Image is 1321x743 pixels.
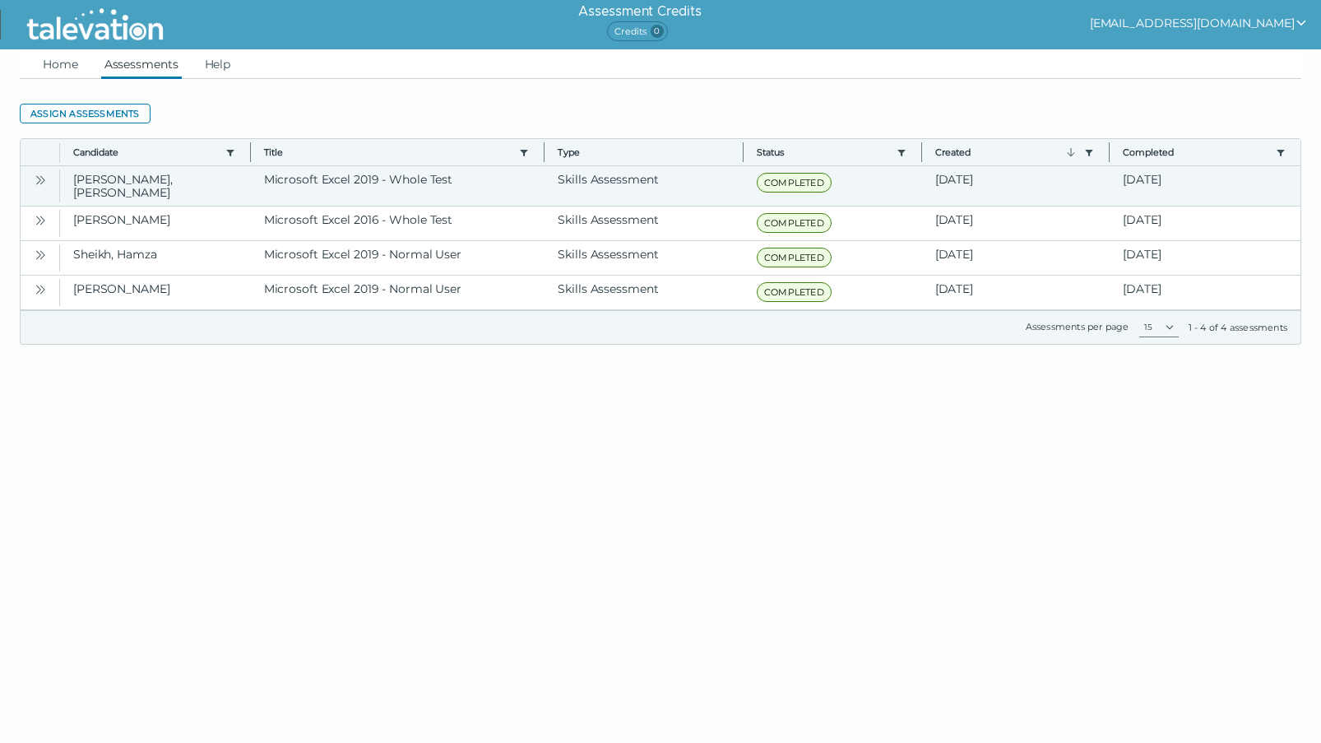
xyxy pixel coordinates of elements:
img: Talevation_Logo_Transparent_white.png [20,4,170,45]
span: Type [558,146,730,159]
clr-dg-cell: Skills Assessment [545,207,744,240]
button: Column resize handle [916,134,927,169]
a: Assessments [101,49,182,79]
button: Column resize handle [738,134,749,169]
span: COMPLETED [757,282,832,302]
clr-dg-cell: [DATE] [922,241,1110,275]
clr-dg-cell: [DATE] [922,166,1110,206]
clr-dg-cell: Skills Assessment [545,276,744,309]
clr-dg-cell: [DATE] [1110,166,1300,206]
div: 1 - 4 of 4 assessments [1189,321,1287,334]
button: Column resize handle [1104,134,1115,169]
button: Column resize handle [539,134,549,169]
span: COMPLETED [757,173,832,193]
clr-dg-cell: [DATE] [1110,207,1300,240]
clr-dg-cell: [PERSON_NAME], [PERSON_NAME] [60,166,251,206]
clr-dg-cell: Skills Assessment [545,241,744,275]
button: Title [264,146,513,159]
clr-dg-cell: Microsoft Excel 2016 - Whole Test [251,207,545,240]
label: Assessments per page [1026,321,1129,332]
cds-icon: Open [34,248,47,262]
cds-icon: Open [34,174,47,187]
clr-dg-cell: Microsoft Excel 2019 - Whole Test [251,166,545,206]
cds-icon: Open [34,214,47,227]
clr-dg-cell: [DATE] [1110,276,1300,309]
a: Help [202,49,234,79]
span: COMPLETED [757,213,832,233]
span: Credits [607,21,667,41]
button: Column resize handle [245,134,256,169]
a: Home [39,49,81,79]
span: COMPLETED [757,248,832,267]
button: show user actions [1090,13,1308,33]
clr-dg-cell: [PERSON_NAME] [60,276,251,309]
button: Assign assessments [20,104,151,123]
button: Created [935,146,1078,159]
button: Open [30,244,50,264]
button: Completed [1123,146,1269,159]
clr-dg-cell: Microsoft Excel 2019 - Normal User [251,276,545,309]
button: Status [757,146,890,159]
clr-dg-cell: Sheikh, Hamza [60,241,251,275]
cds-icon: Open [34,283,47,296]
clr-dg-cell: [PERSON_NAME] [60,207,251,240]
clr-dg-cell: Skills Assessment [545,166,744,206]
button: Open [30,169,50,189]
clr-dg-cell: [DATE] [1110,241,1300,275]
span: 0 [651,25,664,38]
clr-dg-cell: [DATE] [922,276,1110,309]
button: Open [30,279,50,299]
button: Candidate [73,146,219,159]
button: Open [30,210,50,230]
h6: Assessment Credits [578,2,701,21]
clr-dg-cell: [DATE] [922,207,1110,240]
clr-dg-cell: Microsoft Excel 2019 - Normal User [251,241,545,275]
